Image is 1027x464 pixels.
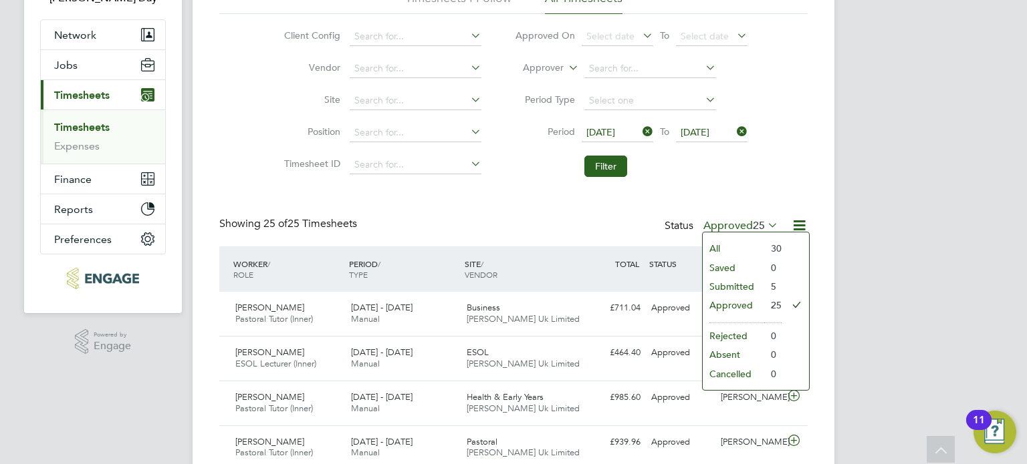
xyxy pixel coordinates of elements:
label: Position [280,126,340,138]
span: Health & Early Years [467,391,544,403]
span: [PERSON_NAME] [235,391,304,403]
span: [DATE] - [DATE] [351,391,413,403]
input: Search for... [350,27,481,46]
div: Status [665,217,781,236]
label: Approved On [515,29,575,41]
span: 25 of [263,217,288,230]
li: 0 [764,345,782,364]
label: Approved [703,219,778,232]
span: Manual [351,403,380,414]
span: Pastoral Tutor (Inner) [235,447,313,458]
a: Timesheets [54,121,110,134]
input: Select one [584,91,716,110]
span: To [656,123,673,140]
span: ESOL Lecturer (Inner) [235,358,316,369]
label: Timesheet ID [280,158,340,170]
span: Manual [351,313,380,324]
span: [DATE] - [DATE] [351,436,413,447]
span: Network [54,29,96,41]
a: Expenses [54,140,100,152]
span: / [481,258,483,269]
div: STATUS [646,252,715,276]
span: [DATE] [681,126,709,138]
li: 0 [764,365,782,383]
span: Timesheets [54,89,110,101]
label: Client Config [280,29,340,41]
li: Approved [703,296,764,314]
span: Manual [351,358,380,369]
label: Vendor [280,61,340,73]
li: 0 [764,258,782,277]
span: [PERSON_NAME] Uk Limited [467,358,580,369]
span: Select date [586,30,635,42]
span: ESOL [467,346,489,358]
img: morganhunt-logo-retina.png [67,268,138,289]
input: Search for... [350,59,481,78]
button: Reports [41,194,165,224]
input: Search for... [584,59,716,78]
div: 11 [973,420,985,437]
li: Saved [703,258,764,277]
span: [PERSON_NAME] [235,436,304,447]
div: [PERSON_NAME] [715,431,785,453]
div: WORKER [230,252,346,286]
div: Approved [646,342,715,364]
button: Filter [584,156,627,177]
li: Rejected [703,326,764,345]
li: 25 [764,296,782,314]
div: £711.04 [576,297,646,319]
div: Approved [646,387,715,409]
span: / [267,258,270,269]
li: All [703,239,764,258]
span: TYPE [349,269,368,280]
div: £985.60 [576,387,646,409]
span: Pastoral Tutor (Inner) [235,403,313,414]
span: Finance [54,173,92,186]
div: Approved [646,431,715,453]
label: Approver [503,61,564,75]
span: [PERSON_NAME] Uk Limited [467,403,580,414]
li: Submitted [703,277,764,296]
div: £464.40 [576,342,646,364]
a: Go to home page [40,268,166,289]
span: [PERSON_NAME] Uk Limited [467,313,580,324]
span: [PERSON_NAME] Uk Limited [467,447,580,458]
button: Timesheets [41,80,165,109]
span: VENDOR [465,269,497,280]
li: 0 [764,326,782,345]
span: Select date [681,30,729,42]
label: Period Type [515,93,575,105]
a: Powered byEngage [75,329,132,355]
button: Jobs [41,50,165,79]
div: Timesheets [41,109,165,164]
div: Approved [646,297,715,319]
span: Reports [54,203,93,216]
span: 25 [753,219,765,232]
span: Business [467,302,500,313]
span: / [378,258,380,269]
li: 5 [764,277,782,296]
div: £939.96 [576,431,646,453]
span: Preferences [54,233,112,246]
span: Engage [94,340,131,352]
label: Site [280,93,340,105]
span: 25 Timesheets [263,217,357,230]
span: To [656,27,673,44]
span: [DATE] - [DATE] [351,302,413,313]
input: Search for... [350,91,481,110]
li: Cancelled [703,365,764,383]
button: Finance [41,164,165,194]
span: [PERSON_NAME] [235,346,304,358]
div: SITE [461,252,577,286]
span: Pastoral Tutor (Inner) [235,313,313,324]
span: Manual [351,447,380,458]
input: Search for... [350,124,481,142]
button: Preferences [41,224,165,254]
button: Network [41,20,165,49]
div: PERIOD [346,252,461,286]
label: Period [515,126,575,138]
li: 30 [764,239,782,258]
li: Absent [703,345,764,364]
div: [PERSON_NAME] [715,387,785,409]
span: Powered by [94,329,131,340]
